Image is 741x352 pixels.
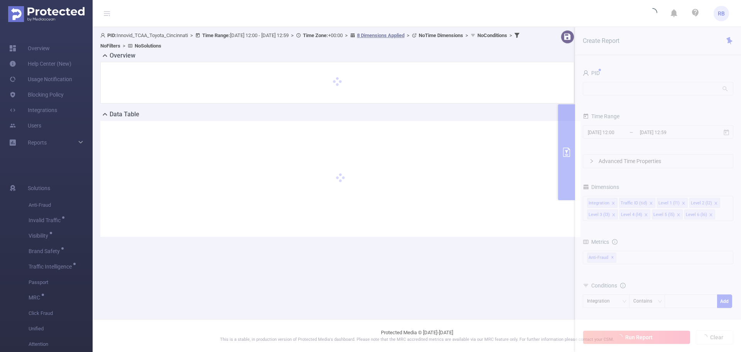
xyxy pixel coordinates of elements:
[29,337,93,352] span: Attention
[9,41,50,56] a: Overview
[29,233,51,238] span: Visibility
[112,337,722,343] p: This is a stable, in production version of Protected Media's dashboard. Please note that the MRC ...
[100,43,120,49] b: No Filters
[404,32,412,38] span: >
[110,51,135,60] h2: Overview
[9,71,72,87] a: Usage Notification
[120,43,128,49] span: >
[289,32,296,38] span: >
[357,32,404,38] u: 8 Dimensions Applied
[648,8,657,19] i: icon: loading
[463,32,470,38] span: >
[477,32,507,38] b: No Conditions
[28,139,47,146] span: Reports
[419,32,463,38] b: No Time Dimensions
[28,180,50,196] span: Solutions
[507,32,514,38] span: >
[29,248,63,254] span: Brand Safety
[29,275,93,290] span: Passport
[135,43,161,49] b: No Solutions
[9,56,71,71] a: Help Center (New)
[29,321,93,337] span: Unified
[93,319,741,352] footer: Protected Media © [DATE]-[DATE]
[100,32,521,49] span: Innovid_TCAA_Toyota_Cincinnati [DATE] 12:00 - [DATE] 12:59 +00:00
[29,264,74,269] span: Traffic Intelligence
[100,33,107,38] i: icon: user
[9,87,64,102] a: Blocking Policy
[718,6,725,21] span: RB
[110,110,139,119] h2: Data Table
[29,306,93,321] span: Click Fraud
[29,218,63,223] span: Invalid Traffic
[202,32,230,38] b: Time Range:
[343,32,350,38] span: >
[9,118,41,133] a: Users
[29,197,93,213] span: Anti-Fraud
[107,32,117,38] b: PID:
[303,32,328,38] b: Time Zone:
[9,102,57,118] a: Integrations
[8,6,85,22] img: Protected Media
[28,135,47,150] a: Reports
[29,295,43,300] span: MRC
[188,32,195,38] span: >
